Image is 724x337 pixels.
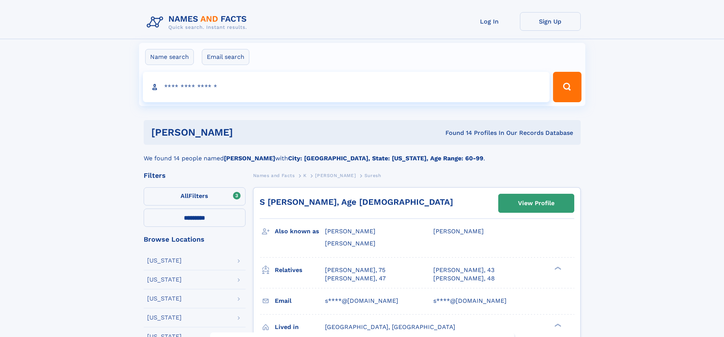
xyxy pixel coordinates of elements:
[433,274,495,283] a: [PERSON_NAME], 48
[275,321,325,334] h3: Lived in
[275,225,325,238] h3: Also known as
[553,266,562,271] div: ❯
[144,12,253,33] img: Logo Names and Facts
[459,12,520,31] a: Log In
[260,197,453,207] a: S [PERSON_NAME], Age [DEMOGRAPHIC_DATA]
[325,323,455,331] span: [GEOGRAPHIC_DATA], [GEOGRAPHIC_DATA]
[147,258,182,264] div: [US_STATE]
[499,194,574,212] a: View Profile
[151,128,339,137] h1: [PERSON_NAME]
[303,171,307,180] a: K
[147,296,182,302] div: [US_STATE]
[433,228,484,235] span: [PERSON_NAME]
[202,49,249,65] label: Email search
[325,228,375,235] span: [PERSON_NAME]
[315,173,356,178] span: [PERSON_NAME]
[181,192,189,199] span: All
[275,294,325,307] h3: Email
[553,323,562,328] div: ❯
[253,171,295,180] a: Names and Facts
[147,277,182,283] div: [US_STATE]
[224,155,275,162] b: [PERSON_NAME]
[433,266,494,274] a: [PERSON_NAME], 43
[520,12,581,31] a: Sign Up
[303,173,307,178] span: K
[144,236,246,243] div: Browse Locations
[144,172,246,179] div: Filters
[518,195,554,212] div: View Profile
[147,315,182,321] div: [US_STATE]
[553,72,581,102] button: Search Button
[325,274,386,283] a: [PERSON_NAME], 47
[339,129,573,137] div: Found 14 Profiles In Our Records Database
[315,171,356,180] a: [PERSON_NAME]
[364,173,381,178] span: Suresh
[144,187,246,206] label: Filters
[275,264,325,277] h3: Relatives
[145,49,194,65] label: Name search
[288,155,483,162] b: City: [GEOGRAPHIC_DATA], State: [US_STATE], Age Range: 60-99
[143,72,550,102] input: search input
[325,240,375,247] span: [PERSON_NAME]
[325,266,385,274] a: [PERSON_NAME], 75
[144,145,581,163] div: We found 14 people named with .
